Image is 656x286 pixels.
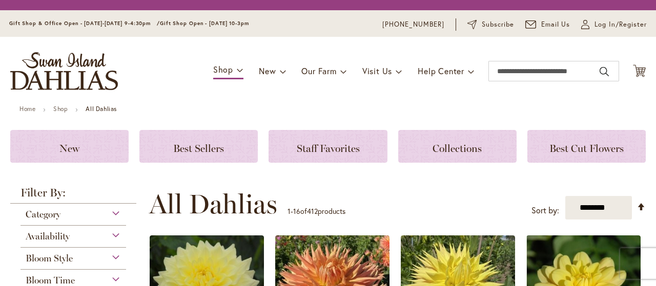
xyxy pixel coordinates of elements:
span: 16 [293,206,300,216]
span: 412 [307,206,318,216]
a: New [10,130,129,163]
span: Log In/Register [594,19,647,30]
span: Our Farm [301,65,336,76]
a: Best Sellers [139,130,258,163]
span: Category [26,209,60,220]
span: Collections [433,142,482,155]
span: Best Sellers [173,142,224,155]
strong: All Dahlias [86,105,117,113]
span: Bloom Time [26,275,75,286]
span: New [259,65,276,76]
a: Collections [398,130,517,163]
span: Staff Favorites [297,142,360,155]
span: Availability [26,231,70,242]
span: Subscribe [482,19,514,30]
span: Gift Shop & Office Open - [DATE]-[DATE] 9-4:30pm / [9,20,160,27]
span: New [59,142,79,155]
a: Staff Favorites [269,130,387,163]
a: Best Cut Flowers [527,130,646,163]
a: [PHONE_NUMBER] [382,19,444,30]
a: Email Us [525,19,570,30]
a: Subscribe [467,19,514,30]
span: Best Cut Flowers [549,142,624,155]
span: Help Center [418,65,464,76]
span: Gift Shop Open - [DATE] 10-3pm [160,20,249,27]
a: Home [19,105,35,113]
button: Search [600,63,609,80]
strong: Filter By: [10,187,136,204]
span: 1 [288,206,291,216]
span: All Dahlias [149,189,277,219]
a: Log In/Register [581,19,647,30]
span: Bloom Style [26,253,73,264]
label: Sort by: [531,201,559,220]
p: - of products [288,203,345,219]
a: store logo [10,52,118,90]
span: Email Us [541,19,570,30]
a: Shop [53,105,68,113]
span: Shop [213,64,233,75]
span: Visit Us [362,65,392,76]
